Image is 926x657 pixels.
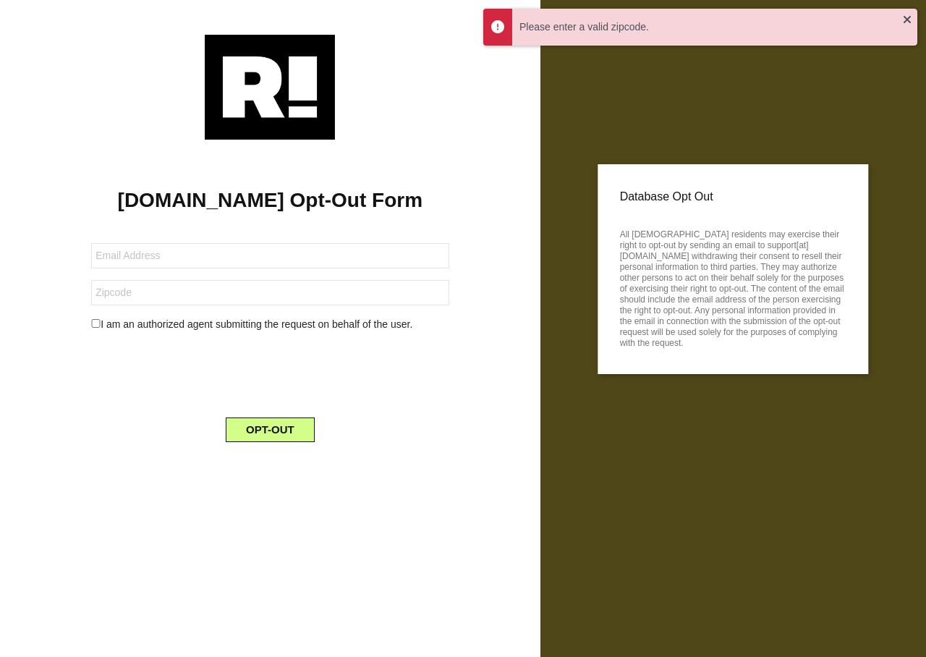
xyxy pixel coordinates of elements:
[205,35,335,140] img: Retention.com
[22,188,519,213] h1: [DOMAIN_NAME] Opt-Out Form
[519,20,903,35] div: Please enter a valid zipcode.
[160,344,380,400] iframe: reCAPTCHA
[80,317,459,332] div: I am an authorized agent submitting the request on behalf of the user.
[620,225,846,349] p: All [DEMOGRAPHIC_DATA] residents may exercise their right to opt-out by sending an email to suppo...
[91,243,449,268] input: Email Address
[91,280,449,305] input: Zipcode
[620,186,846,208] p: Database Opt Out
[226,417,315,442] button: OPT-OUT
